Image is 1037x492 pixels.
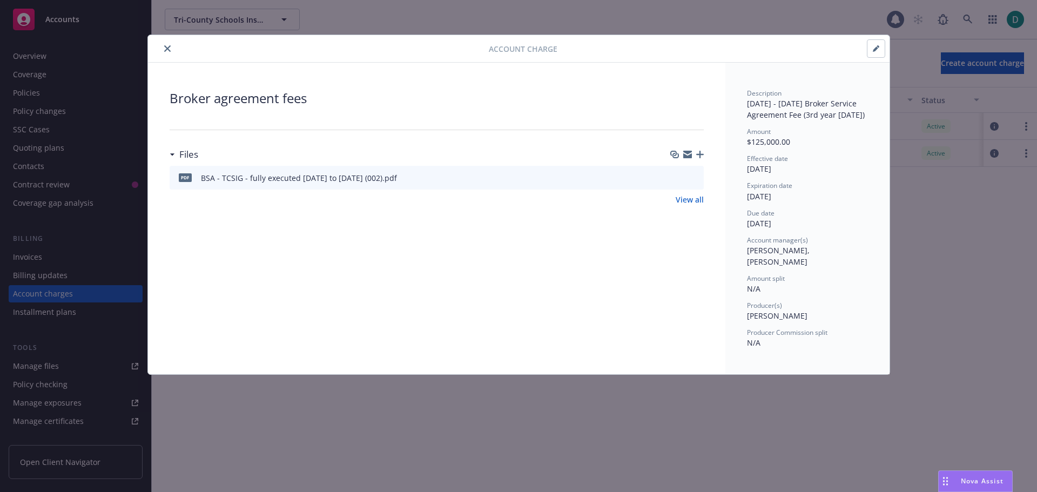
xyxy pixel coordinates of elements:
span: pdf [179,173,192,181]
span: N/A [747,284,760,294]
div: Files [170,147,198,161]
span: Effective date [747,154,788,163]
span: Description [747,89,782,98]
span: N/A [747,338,760,348]
span: Producer Commission split [747,328,827,337]
h3: Files [179,147,198,161]
span: Amount split [747,274,785,283]
span: $125,000.00 [747,137,790,147]
span: Account Charge [489,43,557,55]
span: [PERSON_NAME], [PERSON_NAME] [747,245,812,267]
button: download file [672,172,681,184]
span: Account manager(s) [747,235,808,245]
button: Nova Assist [938,470,1013,492]
span: [DATE] - [DATE] Broker Service Agreement Fee (3rd year [DATE]) [747,98,865,120]
span: Due date [747,208,775,218]
span: Broker agreement fees [170,89,704,108]
span: Nova Assist [961,476,1004,486]
button: close [161,42,174,55]
span: [DATE] [747,218,771,228]
span: [DATE] [747,191,771,201]
div: Drag to move [939,471,952,491]
span: Producer(s) [747,301,782,310]
span: Expiration date [747,181,792,190]
span: [DATE] [747,164,771,174]
span: Amount [747,127,771,136]
a: View all [676,194,704,205]
div: BSA - TCSIG - fully executed [DATE] to [DATE] (002).pdf [201,172,397,184]
button: preview file [690,172,699,184]
span: [PERSON_NAME] [747,311,807,321]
